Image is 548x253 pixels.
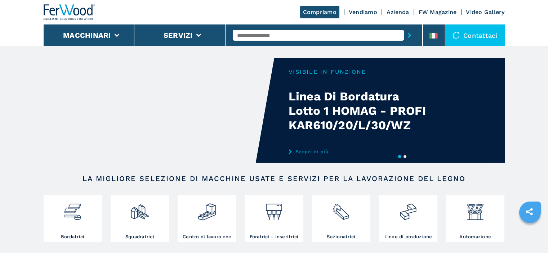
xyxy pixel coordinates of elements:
a: Squadratrici [111,195,169,242]
h3: Foratrici - inseritrici [250,234,299,240]
a: Sezionatrici [312,195,370,242]
img: linee_di_produzione_2.png [398,197,418,221]
img: bordatrici_1.png [63,197,82,221]
video: Your browser does not support the video tag. [44,58,274,163]
a: Scopri di più [289,149,430,154]
div: Contattaci [445,24,505,46]
a: Foratrici - inseritrici [245,195,303,242]
button: Macchinari [63,31,111,40]
img: squadratrici_2.png [130,197,149,221]
button: submit-button [404,27,415,44]
img: sezionatrici_2.png [331,197,351,221]
button: 2 [404,155,406,158]
h3: Centro di lavoro cnc [183,234,231,240]
button: 1 [398,155,401,158]
a: Linee di produzione [379,195,437,242]
h3: Automazione [459,234,491,240]
h3: Bordatrici [61,234,85,240]
img: Ferwood [44,4,95,20]
a: Azienda [387,9,409,15]
a: Bordatrici [44,195,102,242]
a: Compriamo [300,6,339,18]
img: centro_di_lavoro_cnc_2.png [197,197,217,221]
img: foratrici_inseritrici_2.png [264,197,284,221]
a: Centro di lavoro cnc [178,195,236,242]
h3: Sezionatrici [327,234,355,240]
img: automazione.png [466,197,485,221]
button: Servizi [164,31,193,40]
img: Contattaci [453,32,460,39]
h2: LA MIGLIORE SELEZIONE DI MACCHINE USATE E SERVIZI PER LA LAVORAZIONE DEL LEGNO [67,174,482,183]
a: Automazione [446,195,504,242]
a: FW Magazine [419,9,457,15]
a: Video Gallery [466,9,504,15]
a: Vendiamo [349,9,377,15]
a: sharethis [520,203,538,221]
h3: Squadratrici [125,234,154,240]
h3: Linee di produzione [384,234,432,240]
